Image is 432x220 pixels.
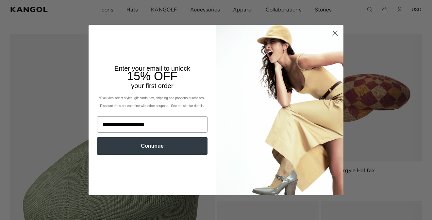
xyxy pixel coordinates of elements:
[131,82,173,89] span: your first order
[127,69,177,83] span: 15% OFF
[97,116,208,133] input: Email
[99,96,206,108] span: *Excludes select styles, gift cards, tax, shipping and previous purchases. Discount does not comb...
[216,25,343,195] img: 93be19ad-e773-4382-80b9-c9d740c9197f.jpeg
[97,137,208,155] button: Continue
[329,27,341,39] button: Close dialog
[114,65,190,72] span: Enter your email to unlock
